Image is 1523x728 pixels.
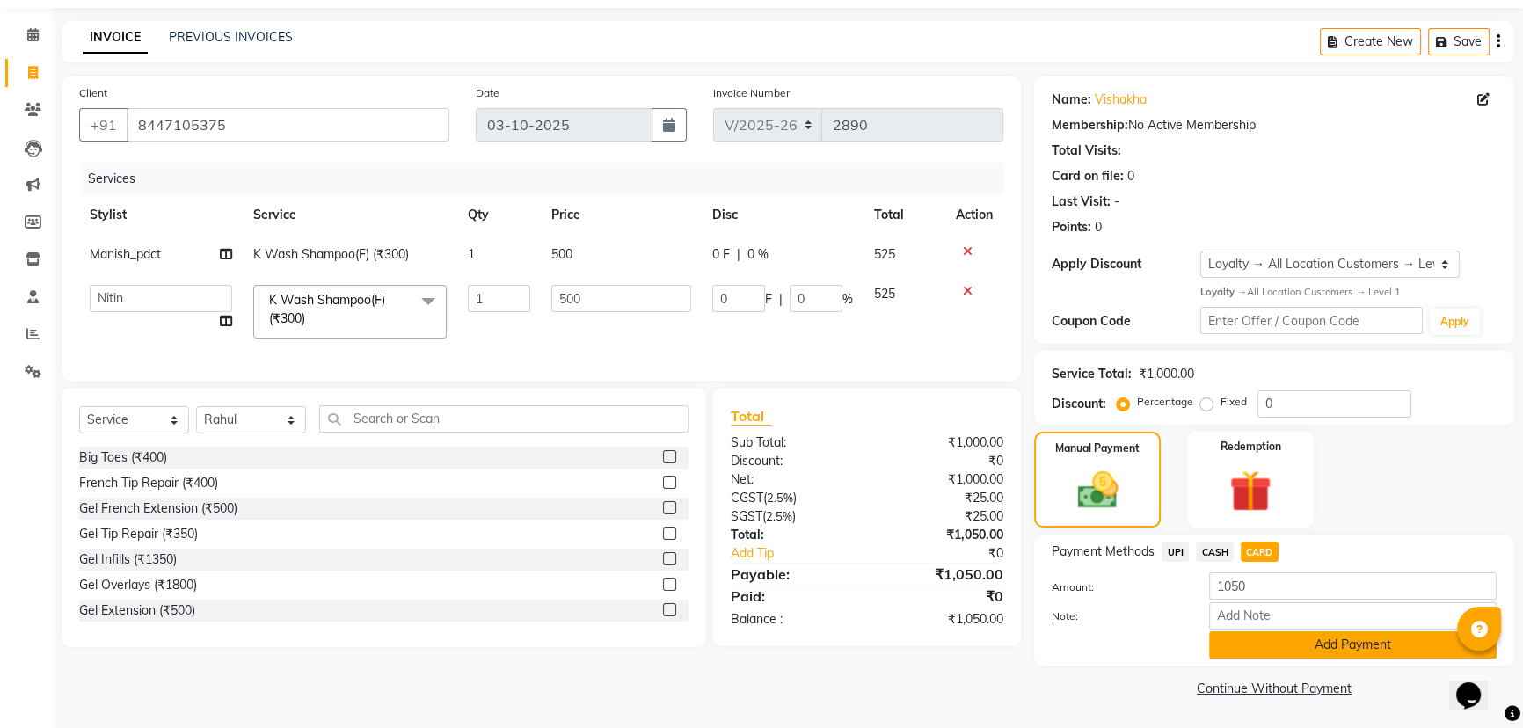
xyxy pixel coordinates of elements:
div: Services [81,163,1017,195]
div: Gel Extension (₹500) [79,601,195,620]
button: Create New [1320,28,1421,55]
span: Payment Methods [1052,542,1155,561]
div: ₹0 [867,452,1017,470]
label: Percentage [1137,394,1193,410]
span: 525 [874,246,895,262]
label: Invoice Number [713,85,790,101]
div: ( ) [718,489,867,507]
div: No Active Membership [1052,116,1497,135]
div: 0 [1095,218,1102,237]
button: +91 [79,108,128,142]
span: % [842,290,853,309]
span: Manish_pdct [90,246,161,262]
div: Gel Overlays (₹1800) [79,576,197,594]
div: Gel Tip Repair (₹350) [79,525,198,543]
img: _gift.svg [1216,465,1285,518]
span: 525 [874,286,895,302]
div: Payable: [718,564,867,585]
input: Add Note [1209,602,1497,630]
th: Disc [702,195,864,235]
span: UPI [1162,542,1189,562]
label: Client [79,85,107,101]
span: K Wash Shampoo(F) (₹300) [253,246,409,262]
iframe: chat widget [1449,658,1505,710]
div: Points: [1052,218,1091,237]
span: SGST [731,508,762,524]
div: Balance : [718,610,867,629]
strong: Loyalty → [1200,286,1247,298]
label: Fixed [1221,394,1247,410]
div: Sub Total: [718,433,867,452]
span: CGST [731,490,763,506]
div: Total: [718,526,867,544]
div: Apply Discount [1052,255,1200,273]
div: ₹25.00 [867,507,1017,526]
div: 0 [1127,167,1134,186]
th: Qty [457,195,541,235]
div: ₹1,000.00 [867,433,1017,452]
span: 500 [551,246,572,262]
a: Add Tip [718,544,893,563]
a: PREVIOUS INVOICES [169,29,293,45]
div: Discount: [1052,395,1106,413]
input: Enter Offer / Coupon Code [1200,307,1423,334]
label: Amount: [1038,579,1196,595]
div: ₹1,000.00 [867,470,1017,489]
span: 1 [468,246,475,262]
div: French Tip Repair (₹400) [79,474,218,492]
span: 2.5% [766,509,792,523]
span: 0 F [712,245,730,264]
div: Total Visits: [1052,142,1121,160]
span: K Wash Shampoo(F) (₹300) [269,292,385,326]
label: Manual Payment [1055,440,1140,456]
button: Add Payment [1209,631,1497,659]
th: Total [864,195,946,235]
input: Search or Scan [319,405,689,433]
img: _cash.svg [1065,467,1131,513]
div: Name: [1052,91,1091,109]
span: 2.5% [767,491,793,505]
span: | [737,245,740,264]
span: CARD [1241,542,1279,562]
div: ₹1,050.00 [867,526,1017,544]
span: Total [731,407,771,426]
label: Redemption [1221,439,1281,455]
div: Last Visit: [1052,193,1111,211]
th: Stylist [79,195,243,235]
div: All Location Customers → Level 1 [1200,285,1497,300]
div: Net: [718,470,867,489]
label: Date [476,85,499,101]
div: Service Total: [1052,365,1132,383]
div: ₹0 [892,544,1017,563]
div: ( ) [718,507,867,526]
a: Vishakha [1095,91,1147,109]
div: Card on file: [1052,167,1124,186]
div: ₹1,000.00 [1139,365,1194,383]
div: Membership: [1052,116,1128,135]
button: Apply [1430,309,1480,335]
span: CASH [1196,542,1234,562]
th: Service [243,195,457,235]
a: x [305,310,313,326]
th: Price [541,195,702,235]
div: Coupon Code [1052,312,1200,331]
div: ₹0 [867,586,1017,607]
div: Discount: [718,452,867,470]
input: Search by Name/Mobile/Email/Code [127,108,449,142]
a: INVOICE [83,22,148,54]
div: ₹1,050.00 [867,564,1017,585]
div: Gel Infills (₹1350) [79,550,177,569]
div: - [1114,193,1119,211]
div: Paid: [718,586,867,607]
div: Gel French Extension (₹500) [79,499,237,518]
span: F [765,290,772,309]
th: Action [945,195,1003,235]
div: ₹25.00 [867,489,1017,507]
span: 0 % [747,245,769,264]
a: Continue Without Payment [1038,680,1511,698]
span: | [779,290,783,309]
div: ₹1,050.00 [867,610,1017,629]
div: Big Toes (₹400) [79,448,167,467]
label: Note: [1038,608,1196,624]
input: Amount [1209,572,1497,600]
